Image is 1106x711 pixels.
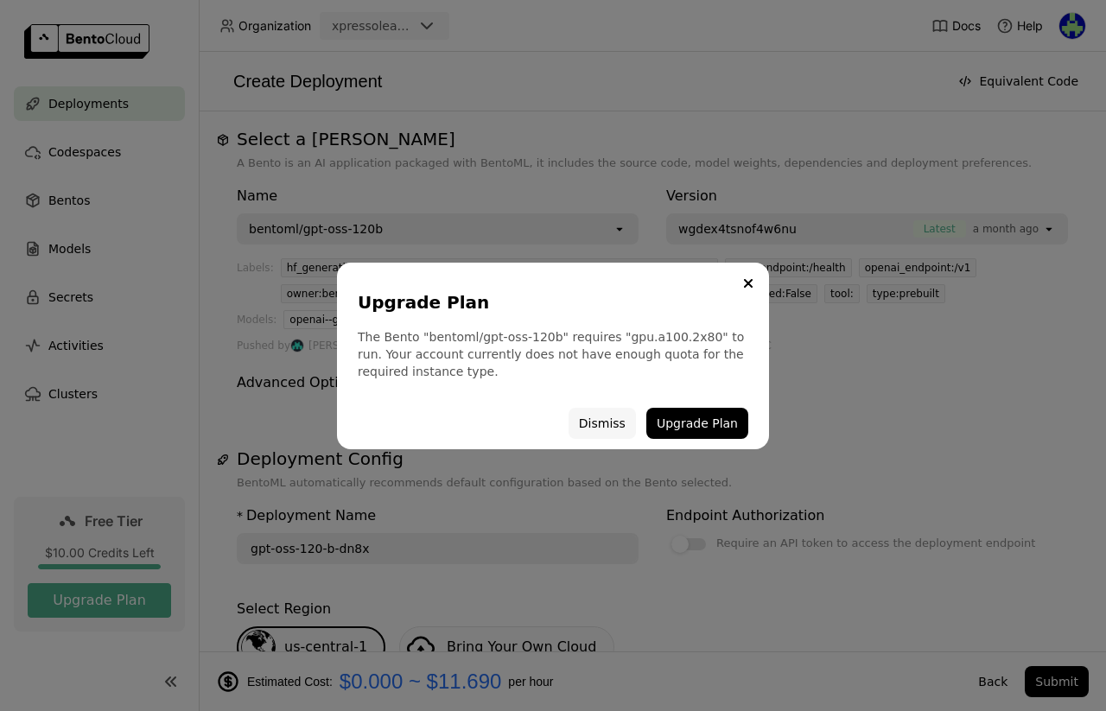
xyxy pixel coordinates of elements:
button: Close [738,273,759,294]
div: The Bento "bentoml/gpt-oss-120b" requires "gpu.a100.2x80" to run. Your account currently does not... [358,328,748,380]
div: Upgrade Plan [358,290,741,314]
button: Dismiss [569,408,636,439]
div: dialog [337,263,769,449]
button: Upgrade Plan [646,408,748,439]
